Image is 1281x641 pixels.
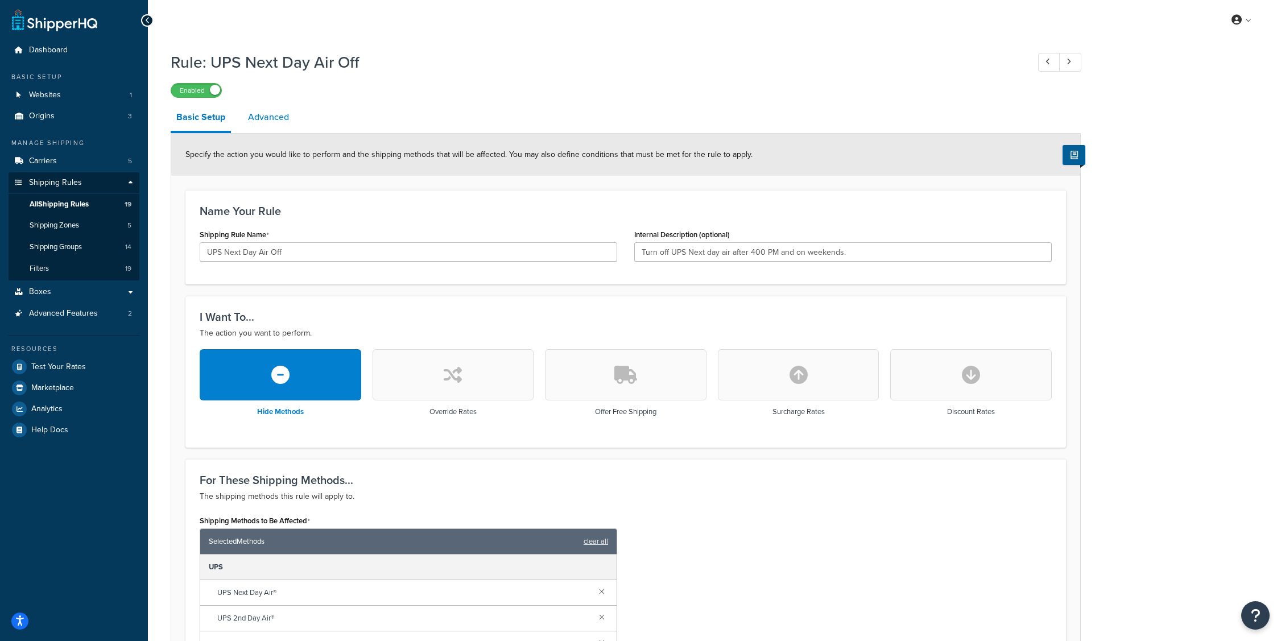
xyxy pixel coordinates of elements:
[9,282,139,303] a: Boxes
[171,84,221,97] label: Enabled
[200,474,1052,486] h3: For These Shipping Methods...
[9,420,139,440] a: Help Docs
[31,425,68,435] span: Help Docs
[171,104,231,133] a: Basic Setup
[30,200,89,209] span: All Shipping Rules
[9,303,139,324] a: Advanced Features2
[9,258,139,279] li: Filters
[128,309,132,319] span: 2
[9,344,139,354] div: Resources
[200,490,1052,503] p: The shipping methods this rule will apply to.
[9,215,139,236] a: Shipping Zones5
[9,40,139,61] a: Dashboard
[9,399,139,419] a: Analytics
[1241,601,1270,630] button: Open Resource Center
[209,534,578,549] span: Selected Methods
[128,156,132,166] span: 5
[31,404,63,414] span: Analytics
[595,408,656,416] h3: Offer Free Shipping
[9,172,139,193] a: Shipping Rules
[9,378,139,398] a: Marketplace
[9,215,139,236] li: Shipping Zones
[429,408,477,416] h3: Override Rates
[242,104,295,131] a: Advanced
[200,230,269,239] label: Shipping Rule Name
[31,362,86,372] span: Test Your Rates
[9,151,139,172] a: Carriers5
[200,516,310,526] label: Shipping Methods to Be Affected
[200,205,1052,217] h3: Name Your Rule
[1059,53,1081,72] a: Next Record
[200,555,617,580] div: UPS
[29,309,98,319] span: Advanced Features
[217,610,590,626] span: UPS 2nd Day Air®
[9,303,139,324] li: Advanced Features
[200,326,1052,340] p: The action you want to perform.
[125,200,131,209] span: 19
[29,90,61,100] span: Websites
[257,408,304,416] h3: Hide Methods
[634,230,730,239] label: Internal Description (optional)
[130,90,132,100] span: 1
[1038,53,1060,72] a: Previous Record
[125,242,131,252] span: 14
[9,237,139,258] a: Shipping Groups14
[584,534,608,549] a: clear all
[9,151,139,172] li: Carriers
[947,408,995,416] h3: Discount Rates
[185,148,753,160] span: Specify the action you would like to perform and the shipping methods that will be affected. You ...
[125,264,131,274] span: 19
[217,585,590,601] span: UPS Next Day Air®
[30,264,49,274] span: Filters
[29,156,57,166] span: Carriers
[31,383,74,393] span: Marketplace
[30,242,82,252] span: Shipping Groups
[9,237,139,258] li: Shipping Groups
[1063,145,1085,165] button: Show Help Docs
[127,221,131,230] span: 5
[29,46,68,55] span: Dashboard
[9,138,139,148] div: Manage Shipping
[30,221,79,230] span: Shipping Zones
[9,85,139,106] li: Websites
[200,311,1052,323] h3: I Want To...
[9,194,139,215] a: AllShipping Rules19
[171,51,1017,73] h1: Rule: UPS Next Day Air Off
[29,178,82,188] span: Shipping Rules
[9,258,139,279] a: Filters19
[9,85,139,106] a: Websites1
[9,72,139,82] div: Basic Setup
[772,408,825,416] h3: Surcharge Rates
[128,111,132,121] span: 3
[9,106,139,127] li: Origins
[9,357,139,377] a: Test Your Rates
[29,287,51,297] span: Boxes
[9,172,139,280] li: Shipping Rules
[29,111,55,121] span: Origins
[9,106,139,127] a: Origins3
